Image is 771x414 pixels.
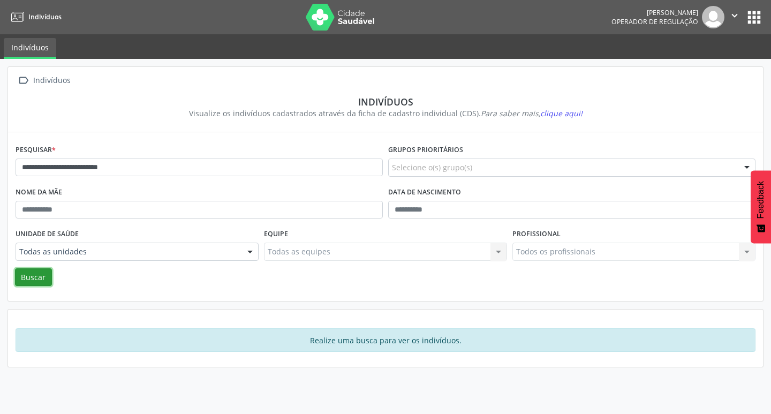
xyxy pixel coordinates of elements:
[745,8,764,27] button: apps
[23,108,748,119] div: Visualize os indivíduos cadastrados através da ficha de cadastro individual (CDS).
[264,226,288,243] label: Equipe
[702,6,724,28] img: img
[388,142,463,159] label: Grupos prioritários
[16,73,72,88] a:  Indivíduos
[16,226,79,243] label: Unidade de saúde
[16,184,62,201] label: Nome da mãe
[23,96,748,108] div: Indivíduos
[15,268,52,287] button: Buscar
[16,328,755,352] div: Realize uma busca para ver os indivíduos.
[756,181,766,219] span: Feedback
[540,108,583,118] span: clique aqui!
[19,246,237,257] span: Todas as unidades
[4,38,56,59] a: Indivíduos
[611,8,698,17] div: [PERSON_NAME]
[7,8,62,26] a: Indivíduos
[31,73,72,88] div: Indivíduos
[16,142,56,159] label: Pesquisar
[481,108,583,118] i: Para saber mais,
[16,73,31,88] i: 
[28,12,62,21] span: Indivíduos
[751,170,771,243] button: Feedback - Mostrar pesquisa
[388,184,461,201] label: Data de nascimento
[611,17,698,26] span: Operador de regulação
[512,226,561,243] label: Profissional
[724,6,745,28] button: 
[392,162,472,173] span: Selecione o(s) grupo(s)
[729,10,740,21] i: 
